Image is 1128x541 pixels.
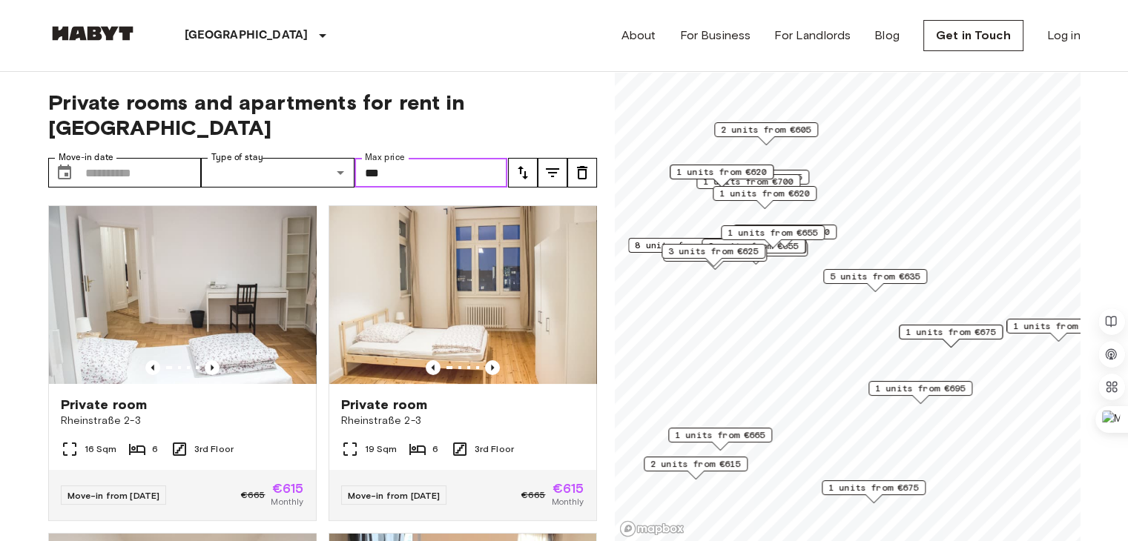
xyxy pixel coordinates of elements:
[822,480,926,503] div: Map marker
[475,442,514,456] span: 3rd Floor
[538,158,567,187] button: tune
[1006,319,1110,342] div: Map marker
[348,490,441,501] span: Move-in from [DATE]
[676,165,767,179] span: 1 units from €620
[152,442,158,456] span: 6
[621,27,656,44] a: About
[721,123,811,136] span: 2 units from €605
[48,26,137,41] img: Habyt
[67,490,160,501] span: Move-in from [DATE]
[696,174,800,197] div: Map marker
[899,325,1003,348] div: Map marker
[205,360,220,375] button: Previous image
[271,495,303,508] span: Monthly
[702,239,805,262] div: Map marker
[1013,319,1104,333] span: 1 units from €645
[59,151,113,164] label: Move-in date
[704,242,808,265] div: Map marker
[272,482,304,495] span: €615
[739,225,830,239] span: 1 units from €700
[650,457,741,471] span: 2 units from €615
[708,239,799,253] span: 2 units from €655
[906,325,996,339] span: 1 units from €675
[705,170,809,193] div: Map marker
[703,175,794,188] span: 1 units from €700
[712,170,802,184] span: 2 units from €655
[728,226,818,239] span: 1 units from €655
[875,382,966,395] span: 1 units from €695
[241,488,265,502] span: €665
[874,27,900,44] a: Blog
[508,158,538,187] button: tune
[551,495,584,508] span: Monthly
[668,428,772,451] div: Map marker
[48,90,597,140] span: Private rooms and apartments for rent in [GEOGRAPHIC_DATA]
[721,225,825,248] div: Map marker
[50,158,79,187] button: Choose date
[48,205,317,521] a: Marketing picture of unit DE-01-090-05MPrevious imagePrevious imagePrivate roomRheinstraße 2-316 ...
[670,165,774,187] div: Map marker
[145,360,160,375] button: Previous image
[663,247,767,270] div: Map marker
[868,381,972,404] div: Map marker
[702,239,806,262] div: Map marker
[628,238,732,261] div: Map marker
[713,186,817,209] div: Map marker
[619,520,685,537] a: Mapbox logo
[85,442,117,456] span: 16 Sqm
[733,225,837,248] div: Map marker
[329,205,597,521] a: Marketing picture of unit DE-01-090-02MPrevious imagePrevious imagePrivate roomRheinstraße 2-319 ...
[1047,27,1081,44] a: Log in
[211,151,263,164] label: Type of stay
[923,20,1023,51] a: Get in Touch
[365,442,398,456] span: 19 Sqm
[823,269,927,292] div: Map marker
[341,414,584,428] span: Rheinstraße 2-3
[828,481,919,494] span: 1 units from €675
[567,158,597,187] button: tune
[341,396,428,414] span: Private room
[185,27,309,44] p: [GEOGRAPHIC_DATA]
[521,488,546,502] span: €665
[194,442,234,456] span: 3rd Floor
[774,27,851,44] a: For Landlords
[49,206,316,384] img: Marketing picture of unit DE-01-090-05M
[485,360,500,375] button: Previous image
[830,270,920,283] span: 5 units from €635
[426,360,441,375] button: Previous image
[714,122,818,145] div: Map marker
[329,206,596,384] img: Marketing picture of unit DE-01-090-02M
[668,245,759,258] span: 3 units from €625
[61,396,148,414] span: Private room
[365,151,405,164] label: Max price
[61,414,304,428] span: Rheinstraße 2-3
[662,244,765,267] div: Map marker
[432,442,438,456] span: 6
[553,482,584,495] span: €615
[644,457,748,479] div: Map marker
[635,239,725,252] span: 8 units from €655
[679,27,751,44] a: For Business
[719,187,810,200] span: 1 units from €620
[675,428,765,442] span: 1 units from €665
